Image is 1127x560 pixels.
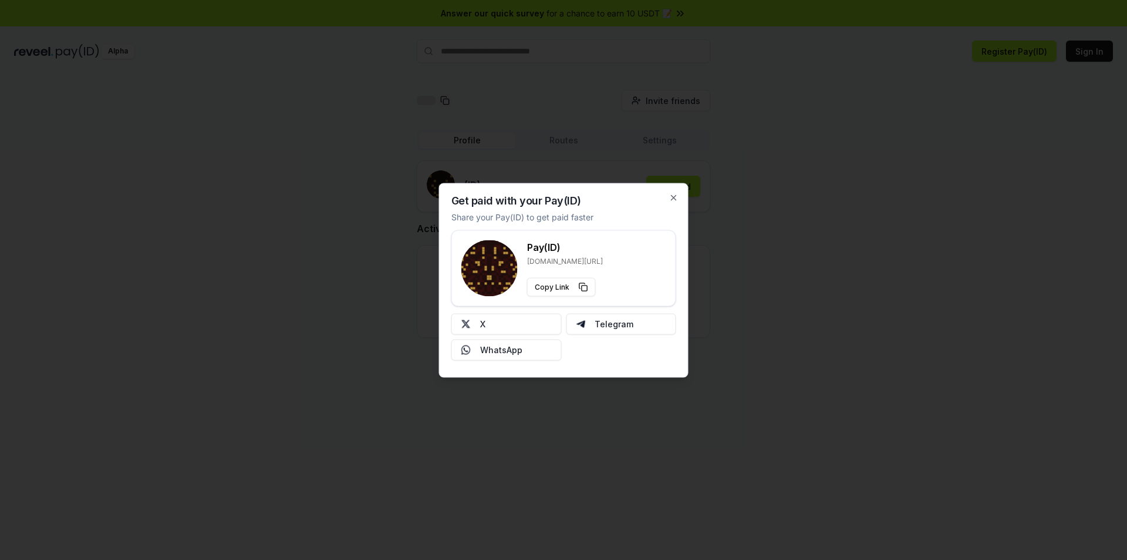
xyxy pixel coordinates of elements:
[451,210,593,223] p: Share your Pay(ID) to get paid faster
[451,339,562,360] button: WhatsApp
[461,345,471,354] img: Whatsapp
[451,195,581,206] h2: Get paid with your Pay(ID)
[451,313,562,334] button: X
[527,256,603,266] p: [DOMAIN_NAME][URL]
[527,277,596,296] button: Copy Link
[461,319,471,328] img: X
[576,319,585,328] img: Telegram
[527,240,603,254] h3: Pay(ID)
[566,313,676,334] button: Telegram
